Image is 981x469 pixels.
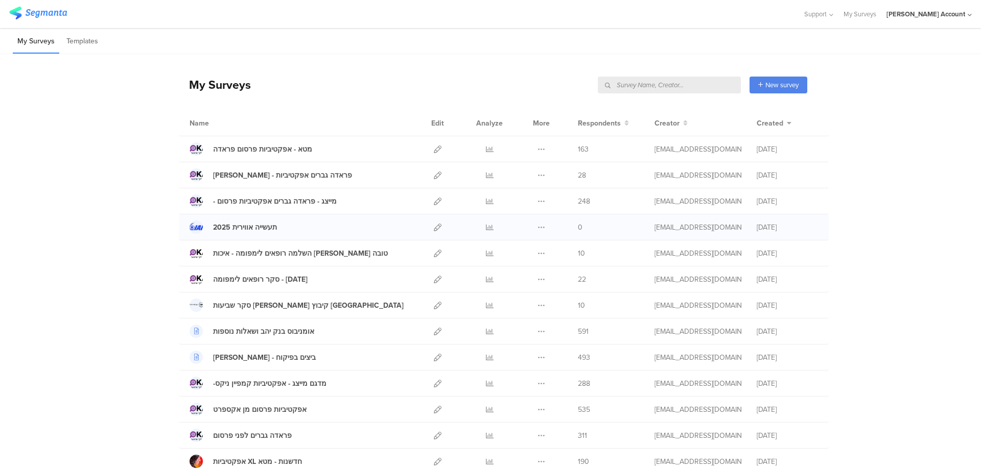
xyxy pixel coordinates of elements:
[655,378,741,389] div: miri@miridikman.co.il
[757,430,818,441] div: [DATE]
[578,430,587,441] span: 311
[578,222,582,233] span: 0
[190,351,316,364] a: [PERSON_NAME] - ביצים בפיקוח
[757,300,818,311] div: [DATE]
[655,456,741,467] div: miri@miridikman.co.il
[474,110,505,136] div: Analyze
[213,144,312,155] div: מטא - אפקטיביות פרסום פראדה
[9,7,67,19] img: segmanta logo
[578,196,590,207] span: 248
[578,274,586,285] span: 22
[427,110,449,136] div: Edit
[757,248,818,259] div: [DATE]
[757,274,818,285] div: [DATE]
[213,404,307,415] div: אפקטיביות פרסום מן אקספרט
[757,404,818,415] div: [DATE]
[213,326,314,337] div: אומניבוס בנק יהב ושאלות נוספות
[757,378,818,389] div: [DATE]
[655,118,688,129] button: Creator
[655,326,741,337] div: miri@miridikman.co.il
[213,430,292,441] div: פראדה גברים לפני פרסום
[765,80,799,90] span: New survey
[578,118,629,129] button: Respondents
[62,30,103,54] li: Templates
[213,352,316,363] div: אסף פינק - ביצים בפיקוח
[213,300,404,311] div: סקר שביעות רצון קיבוץ כנרת
[213,378,326,389] div: -מדגם מייצג - אפקטיביות קמפיין ניקס
[190,403,307,416] a: אפקטיביות פרסום מן אקספרט
[213,274,308,285] div: סקר רופאים לימפומה - ספטמבר 2025
[655,300,741,311] div: miri@miridikman.co.il
[190,455,302,468] a: אפקטיביות XL חדשנות - מטא
[530,110,552,136] div: More
[190,220,277,234] a: תעשייה אווירית 2025
[655,248,741,259] div: miri@miridikman.co.il
[190,429,292,442] a: פראדה גברים לפני פרסום
[655,196,741,207] div: miri@miridikman.co.il
[757,456,818,467] div: [DATE]
[213,248,388,259] div: השלמה רופאים לימפומה - איכות חיים טובה
[757,326,818,337] div: [DATE]
[757,222,818,233] div: [DATE]
[757,352,818,363] div: [DATE]
[578,170,586,181] span: 28
[578,326,589,337] span: 591
[757,118,783,129] span: Created
[190,325,314,338] a: אומניבוס בנק יהב ושאלות נוספות
[655,222,741,233] div: miri@miridikman.co.il
[578,404,590,415] span: 535
[213,170,352,181] div: טיקטוק - פראדה גברים אפקטיביות
[804,9,827,19] span: Support
[886,9,965,19] div: [PERSON_NAME] Account
[213,222,277,233] div: תעשייה אווירית 2025
[655,352,741,363] div: miri@miridikman.co.il
[578,248,585,259] span: 10
[190,168,352,182] a: [PERSON_NAME] - פראדה גברים אפקטיביות
[213,196,337,207] div: - מייצג - פראדה גברים אפקטיביות פרסום
[190,273,308,286] a: סקר רופאים לימפומה - [DATE]
[190,142,312,156] a: מטא - אפקטיביות פרסום פראדה
[578,456,589,467] span: 190
[655,404,741,415] div: miri@miridikman.co.il
[655,170,741,181] div: miri@miridikman.co.il
[190,118,251,129] div: Name
[757,170,818,181] div: [DATE]
[757,118,791,129] button: Created
[598,77,741,93] input: Survey Name, Creator...
[578,300,585,311] span: 10
[655,118,680,129] span: Creator
[655,430,741,441] div: miri@miridikman.co.il
[655,144,741,155] div: miri@miridikman.co.il
[757,196,818,207] div: [DATE]
[655,274,741,285] div: miri@miridikman.co.il
[190,194,337,208] a: - מייצג - פראדה גברים אפקטיביות פרסום
[190,299,404,312] a: סקר שביעות [PERSON_NAME] קיבוץ [GEOGRAPHIC_DATA]
[578,118,621,129] span: Respondents
[578,378,590,389] span: 288
[578,352,590,363] span: 493
[190,377,326,390] a: -מדגם מייצג - אפקטיביות קמפיין ניקס
[213,456,302,467] div: אפקטיביות XL חדשנות - מטא
[190,246,388,260] a: השלמה רופאים לימפומה - איכות [PERSON_NAME] טובה
[13,30,59,54] li: My Surveys
[578,144,589,155] span: 163
[179,76,251,93] div: My Surveys
[757,144,818,155] div: [DATE]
